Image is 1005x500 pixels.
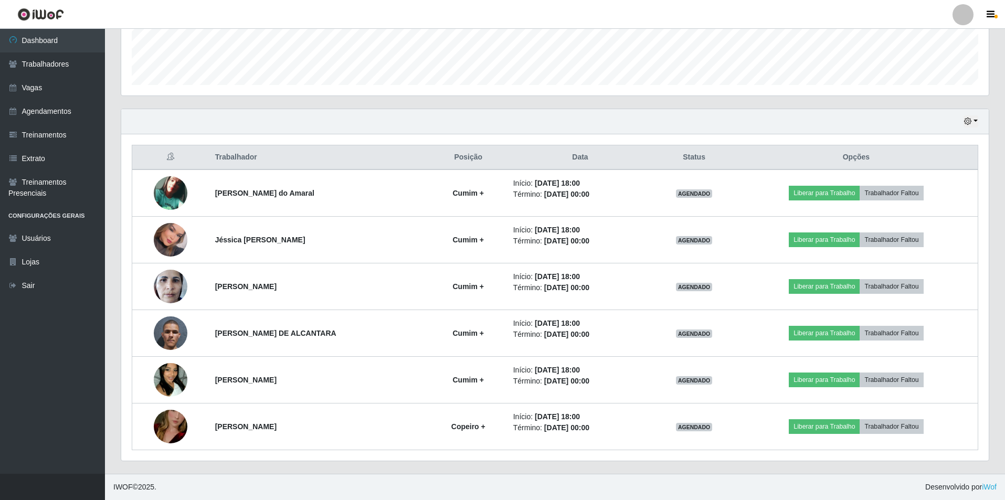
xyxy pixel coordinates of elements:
button: Trabalhador Faltou [860,232,923,247]
strong: Cumim + [453,282,484,291]
span: IWOF [113,483,133,491]
span: AGENDADO [676,376,713,385]
button: Trabalhador Faltou [860,279,923,294]
button: Liberar para Trabalho [789,419,860,434]
li: Término: [513,422,647,433]
li: Início: [513,365,647,376]
li: Término: [513,189,647,200]
img: 1694453886302.jpeg [154,264,187,308]
button: Liberar para Trabalho [789,326,860,341]
button: Trabalhador Faltou [860,419,923,434]
span: AGENDADO [676,423,713,431]
time: [DATE] 00:00 [544,377,589,385]
button: Liberar para Trabalho [789,186,860,200]
strong: [PERSON_NAME] DE ALCANTARA [215,329,336,337]
li: Início: [513,271,647,282]
span: AGENDADO [676,283,713,291]
li: Término: [513,282,647,293]
img: 1743267805927.jpeg [154,350,187,410]
time: [DATE] 00:00 [544,423,589,432]
th: Opções [735,145,978,170]
strong: Cumim + [453,329,484,337]
time: [DATE] 00:00 [544,190,589,198]
time: [DATE] 18:00 [535,179,580,187]
img: 1730850583959.jpeg [154,303,187,363]
strong: Cumim + [453,189,484,197]
span: AGENDADO [676,329,713,338]
span: AGENDADO [676,189,713,198]
time: [DATE] 00:00 [544,237,589,245]
button: Liberar para Trabalho [789,232,860,247]
button: Trabalhador Faltou [860,373,923,387]
button: Trabalhador Faltou [860,186,923,200]
time: [DATE] 18:00 [535,412,580,421]
strong: [PERSON_NAME] [215,422,277,431]
img: 1671317800935.jpeg [154,176,187,210]
img: 1699061464365.jpeg [154,397,187,456]
li: Término: [513,329,647,340]
th: Trabalhador [209,145,430,170]
time: [DATE] 00:00 [544,330,589,338]
a: iWof [982,483,997,491]
li: Início: [513,318,647,329]
img: CoreUI Logo [17,8,64,21]
span: AGENDADO [676,236,713,244]
time: [DATE] 00:00 [544,283,589,292]
strong: [PERSON_NAME] do Amaral [215,189,314,197]
li: Início: [513,411,647,422]
strong: Copeiro + [451,422,485,431]
img: 1752940593841.jpeg [154,216,187,264]
th: Status [653,145,735,170]
strong: Cumim + [453,236,484,244]
button: Trabalhador Faltou [860,326,923,341]
span: Desenvolvido por [925,482,997,493]
strong: [PERSON_NAME] [215,282,277,291]
time: [DATE] 18:00 [535,226,580,234]
strong: Cumim + [453,376,484,384]
time: [DATE] 18:00 [535,366,580,374]
li: Término: [513,236,647,247]
button: Liberar para Trabalho [789,279,860,294]
time: [DATE] 18:00 [535,272,580,281]
li: Início: [513,225,647,236]
strong: [PERSON_NAME] [215,376,277,384]
th: Data [507,145,653,170]
time: [DATE] 18:00 [535,319,580,327]
li: Início: [513,178,647,189]
button: Liberar para Trabalho [789,373,860,387]
th: Posição [430,145,507,170]
span: © 2025 . [113,482,156,493]
strong: Jéssica [PERSON_NAME] [215,236,305,244]
li: Término: [513,376,647,387]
